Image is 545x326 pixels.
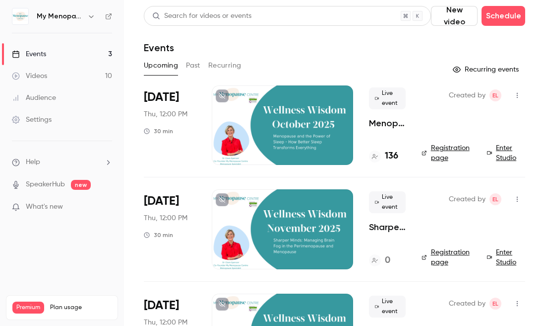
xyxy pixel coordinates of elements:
[144,298,179,314] span: [DATE]
[369,254,390,267] a: 0
[12,157,112,167] li: help-dropdown-opener
[144,85,196,165] div: Oct 30 Thu, 12:00 PM (Europe/London)
[12,71,47,81] div: Videos
[422,247,475,267] a: Registration page
[144,189,196,269] div: Nov 27 Thu, 12:00 PM (Europe/London)
[492,298,498,310] span: EL
[482,6,525,26] button: Schedule
[489,193,501,205] span: Emma Lambourne
[12,8,28,24] img: My Menopause Centre - Wellness Wisdom
[369,191,406,213] span: Live event
[26,202,63,212] span: What's new
[449,298,485,310] span: Created by
[492,193,498,205] span: EL
[26,179,65,190] a: SpeakerHub
[369,117,406,129] a: Menopause and the Power of Sleep - How Better Sleep Transforms Everything
[71,180,91,190] span: new
[12,93,56,103] div: Audience
[144,58,178,74] button: Upcoming
[369,221,406,233] a: Sharper Minds: Managing [MEDICAL_DATA] in the [MEDICAL_DATA] and Menopause
[12,302,44,314] span: Premium
[369,150,398,163] a: 136
[487,247,525,267] a: Enter Studio
[487,143,525,163] a: Enter Studio
[369,296,406,318] span: Live event
[422,143,475,163] a: Registration page
[100,203,112,212] iframe: Noticeable Trigger
[152,11,251,21] div: Search for videos or events
[144,42,174,54] h1: Events
[448,62,525,78] button: Recurring events
[26,157,40,167] span: Help
[431,6,478,26] button: New video
[37,11,83,21] h6: My Menopause Centre - Wellness Wisdom
[489,89,501,101] span: Emma Lambourne
[12,115,52,125] div: Settings
[144,193,179,209] span: [DATE]
[186,58,200,74] button: Past
[449,89,485,101] span: Created by
[492,89,498,101] span: EL
[50,304,112,312] span: Plan usage
[385,150,398,163] h4: 136
[449,193,485,205] span: Created by
[144,231,173,239] div: 30 min
[489,298,501,310] span: Emma Lambourne
[208,58,242,74] button: Recurring
[385,254,390,267] h4: 0
[144,109,187,119] span: Thu, 12:00 PM
[144,127,173,135] div: 30 min
[144,89,179,105] span: [DATE]
[12,49,46,59] div: Events
[369,87,406,109] span: Live event
[144,213,187,223] span: Thu, 12:00 PM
